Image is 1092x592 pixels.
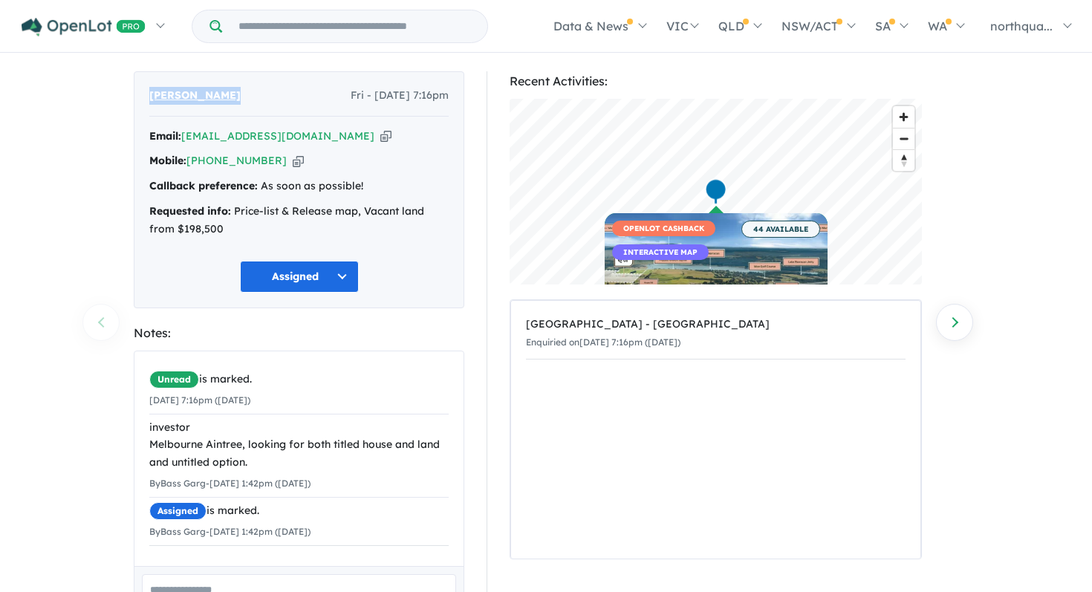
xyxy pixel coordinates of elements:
div: Price-list & Release map, Vacant land from $198,500 [149,203,449,238]
div: As soon as possible! [149,178,449,195]
a: [EMAIL_ADDRESS][DOMAIN_NAME] [181,129,374,143]
span: Zoom out [893,129,914,149]
span: 44 AVAILABLE [741,221,820,238]
span: Fri - [DATE] 7:16pm [351,87,449,105]
div: Recent Activities: [510,71,922,91]
span: northqua... [990,19,1053,33]
small: By Bass Garg - [DATE] 1:42pm ([DATE]) [149,526,311,537]
span: Reset bearing to north [893,150,914,171]
img: Openlot PRO Logo White [22,18,146,36]
small: Enquiried on [DATE] 7:16pm ([DATE]) [526,336,680,348]
div: is marked. [149,502,449,520]
button: Assigned [240,261,359,293]
a: [GEOGRAPHIC_DATA] - [GEOGRAPHIC_DATA]Enquiried on[DATE] 7:16pm ([DATE]) [526,308,906,360]
span: Unread [149,371,199,388]
button: Copy [380,129,391,144]
div: Notes: [134,323,464,343]
button: Zoom in [893,106,914,128]
div: [GEOGRAPHIC_DATA] - [GEOGRAPHIC_DATA] [526,316,906,334]
input: Try estate name, suburb, builder or developer [225,10,484,42]
span: Assigned [149,502,207,520]
button: Reset bearing to north [893,149,914,171]
span: OPENLOT CASHBACK [612,221,715,236]
small: [DATE] 7:16pm ([DATE]) [149,394,250,406]
span: INTERACTIVE MAP [612,244,709,260]
a: [PHONE_NUMBER] [186,154,287,167]
small: By Bass Garg - [DATE] 1:42pm ([DATE]) [149,478,311,489]
strong: Mobile: [149,154,186,167]
canvas: Map [510,99,922,284]
button: Copy [293,153,304,169]
strong: Callback preference: [149,179,258,192]
strong: Email: [149,129,181,143]
div: Map marker [705,178,727,206]
span: [PERSON_NAME] [149,87,241,105]
button: Zoom out [893,128,914,149]
a: OPENLOT CASHBACKINTERACTIVE MAP 44 AVAILABLE [605,213,828,336]
strong: Requested info: [149,204,231,218]
div: investor Melbourne Aintree, looking for both titled house and land and untitled option. [149,419,449,472]
div: is marked. [149,371,449,388]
